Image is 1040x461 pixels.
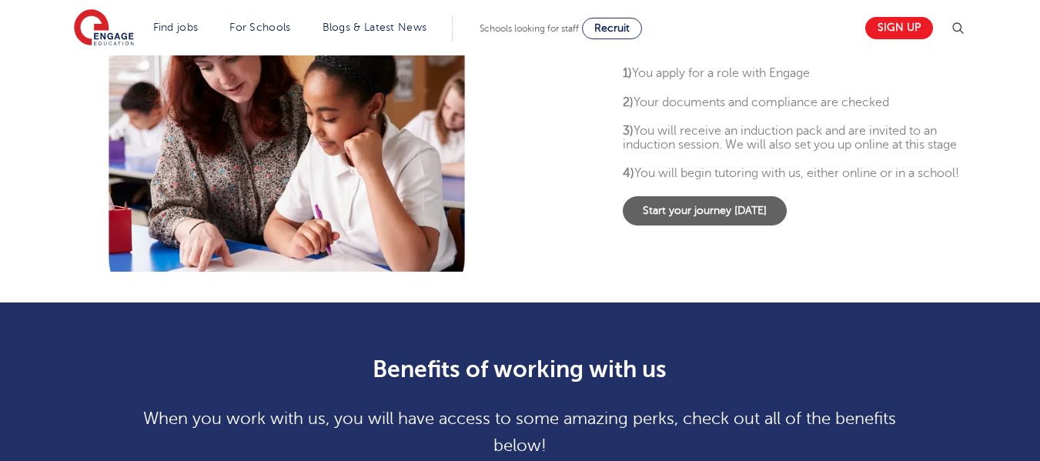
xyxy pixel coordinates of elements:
[623,166,959,180] span: You will begin tutoring with us, either online or in a school!
[142,356,898,382] h2: Benefits of working with us
[623,66,810,80] span: You apply for a role with Engage
[623,166,634,180] strong: 4)
[582,18,642,39] a: Recruit
[74,9,134,48] img: Engage Education
[153,22,199,33] a: Find jobs
[594,22,630,34] span: Recruit
[623,95,634,109] strong: 2)
[623,66,632,80] strong: 1)
[623,124,957,152] span: You will receive an induction pack and are invited to an induction session. We will also set you ...
[323,22,427,33] a: Blogs & Latest News
[623,124,634,138] strong: 3)
[623,196,787,225] a: Start your journey [DATE]
[142,406,898,459] p: When you work with us, you will have access to some amazing perks, check out all of the benefits ...
[229,22,290,33] a: For Schools
[865,17,933,39] a: Sign up
[623,95,889,109] span: Your documents and compliance are checked
[480,23,579,34] span: Schools looking for staff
